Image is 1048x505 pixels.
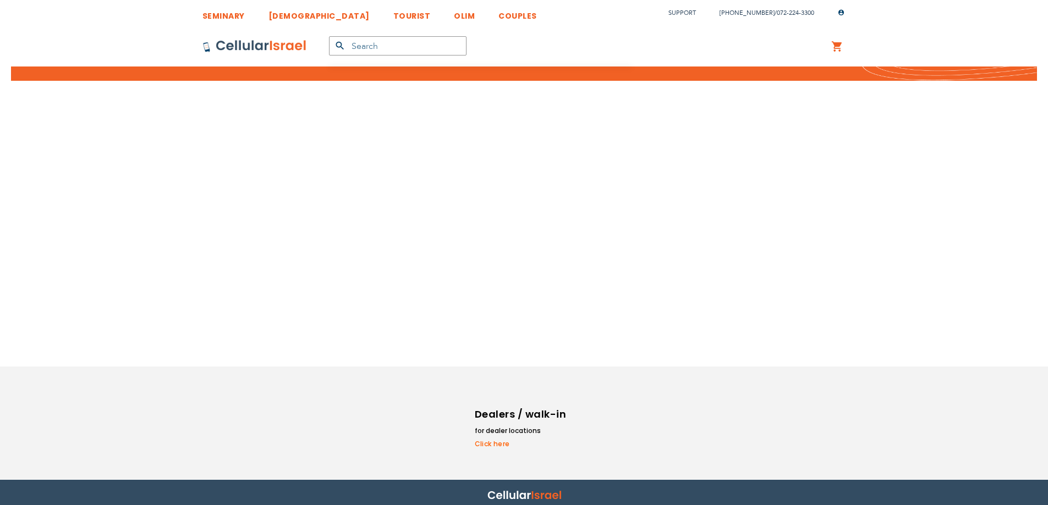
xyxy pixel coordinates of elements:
[475,406,568,423] h6: Dealers / walk-in
[709,5,814,21] li: /
[498,3,537,23] a: COUPLES
[329,36,467,56] input: Search
[202,3,245,23] a: SEMINARY
[668,9,696,17] a: Support
[454,3,475,23] a: OLIM
[393,3,431,23] a: TOURIST
[720,9,775,17] a: [PHONE_NUMBER]
[268,3,370,23] a: [DEMOGRAPHIC_DATA]
[475,439,568,449] a: Click here
[202,40,307,53] img: Cellular Israel Logo
[475,425,568,436] li: for dealer locations
[777,9,814,17] a: 072-224-3300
